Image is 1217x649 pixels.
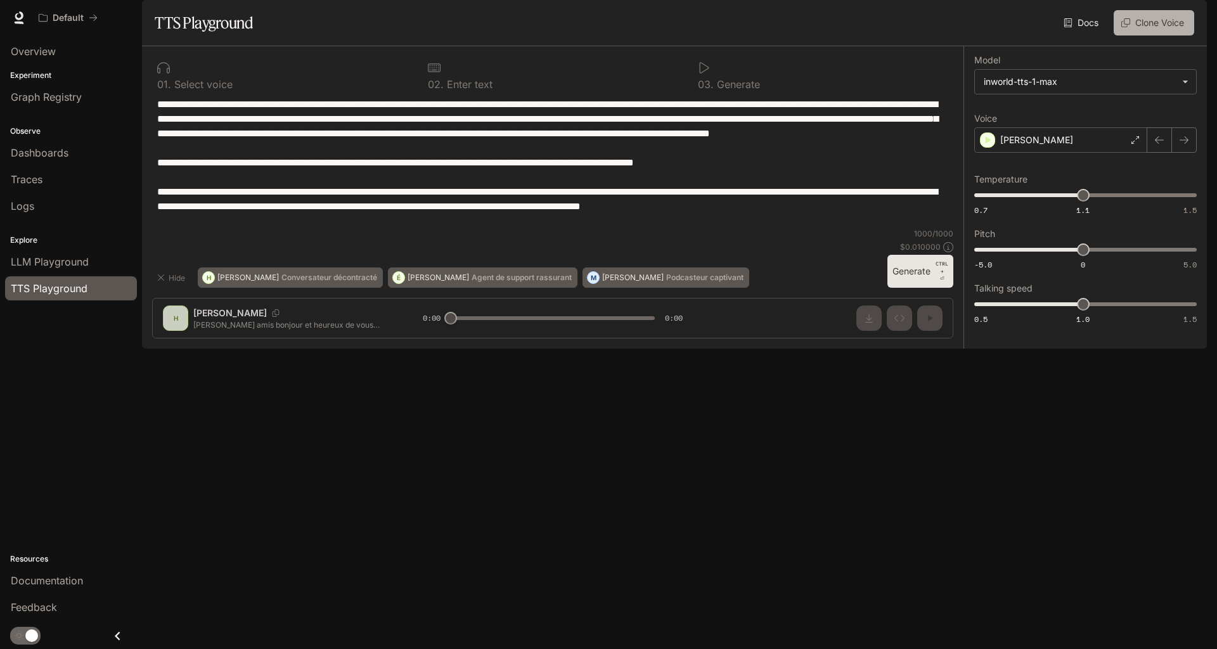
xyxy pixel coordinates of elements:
[974,114,997,123] p: Voice
[1000,134,1073,146] p: [PERSON_NAME]
[1076,314,1090,324] span: 1.0
[1081,259,1085,270] span: 0
[428,79,444,89] p: 0 2 .
[155,10,253,35] h1: TTS Playground
[583,267,749,288] button: M[PERSON_NAME]Podcasteur captivant
[666,274,744,281] p: Podcasteur captivant
[393,267,404,288] div: É
[217,274,279,281] p: [PERSON_NAME]
[974,229,995,238] p: Pitch
[698,79,714,89] p: 0 3 .
[936,260,948,275] p: CTRL +
[157,79,171,89] p: 0 1 .
[602,274,664,281] p: [PERSON_NAME]
[198,267,383,288] button: H[PERSON_NAME]Conversateur décontracté
[887,255,953,288] button: GenerateCTRL +⏎
[1183,259,1197,270] span: 5.0
[984,75,1176,88] div: inworld-tts-1-max
[203,267,214,288] div: H
[444,79,493,89] p: Enter text
[53,13,84,23] p: Default
[714,79,760,89] p: Generate
[974,259,992,270] span: -5.0
[975,70,1196,94] div: inworld-tts-1-max
[974,205,988,215] span: 0.7
[408,274,469,281] p: [PERSON_NAME]
[472,274,572,281] p: Agent de support rassurant
[1076,205,1090,215] span: 1.1
[974,314,988,324] span: 0.5
[388,267,577,288] button: É[PERSON_NAME]Agent de support rassurant
[1183,205,1197,215] span: 1.5
[33,5,103,30] button: All workspaces
[1114,10,1194,35] button: Clone Voice
[974,56,1000,65] p: Model
[974,284,1033,293] p: Talking speed
[936,260,948,283] p: ⏎
[171,79,233,89] p: Select voice
[588,267,599,288] div: M
[281,274,377,281] p: Conversateur décontracté
[152,267,193,288] button: Hide
[1061,10,1104,35] a: Docs
[1183,314,1197,324] span: 1.5
[974,175,1027,184] p: Temperature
